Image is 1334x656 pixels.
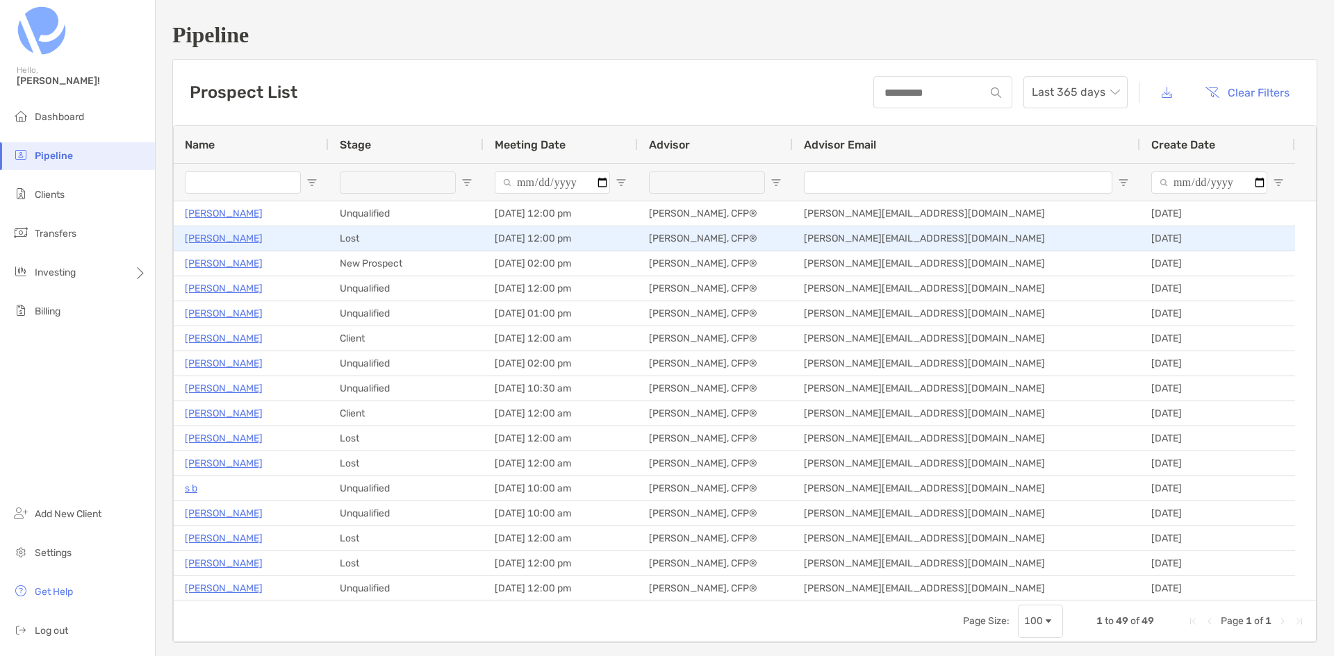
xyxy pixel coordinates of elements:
[1105,615,1114,627] span: to
[185,555,263,572] p: [PERSON_NAME]
[35,305,60,317] span: Billing
[13,146,29,163] img: pipeline icon
[185,280,263,297] a: [PERSON_NAME]
[638,351,793,376] div: [PERSON_NAME], CFP®
[185,430,263,447] p: [PERSON_NAME]
[649,138,690,151] span: Advisor
[185,230,263,247] a: [PERSON_NAME]
[638,526,793,550] div: [PERSON_NAME], CFP®
[793,426,1140,451] div: [PERSON_NAME][EMAIL_ADDRESS][DOMAIN_NAME]
[793,251,1140,276] div: [PERSON_NAME][EMAIL_ADDRESS][DOMAIN_NAME]
[329,276,484,301] div: Unqualified
[461,177,472,188] button: Open Filter Menu
[793,401,1140,426] div: [PERSON_NAME][EMAIL_ADDRESS][DOMAIN_NAME]
[1140,326,1295,351] div: [DATE]
[495,171,610,194] input: Meeting Date Filter Input
[13,302,29,319] img: billing icon
[793,376,1140,401] div: [PERSON_NAME][EMAIL_ADDRESS][DOMAIN_NAME]
[1140,351,1295,376] div: [DATE]
[1140,401,1295,426] div: [DATE]
[35,150,73,162] span: Pipeline
[1265,615,1271,627] span: 1
[329,476,484,501] div: Unqualified
[329,201,484,226] div: Unqualified
[1140,251,1295,276] div: [DATE]
[1142,615,1154,627] span: 49
[638,576,793,600] div: [PERSON_NAME], CFP®
[484,526,638,550] div: [DATE] 12:00 am
[1140,276,1295,301] div: [DATE]
[484,251,638,276] div: [DATE] 02:00 pm
[638,426,793,451] div: [PERSON_NAME], CFP®
[1204,616,1215,627] div: Previous Page
[329,351,484,376] div: Unqualified
[1130,615,1139,627] span: of
[1140,526,1295,550] div: [DATE]
[17,75,147,87] span: [PERSON_NAME]!
[638,201,793,226] div: [PERSON_NAME], CFP®
[484,476,638,501] div: [DATE] 10:00 am
[329,326,484,351] div: Client
[1018,605,1063,638] div: Page Size
[793,351,1140,376] div: [PERSON_NAME][EMAIL_ADDRESS][DOMAIN_NAME]
[638,551,793,575] div: [PERSON_NAME], CFP®
[484,326,638,351] div: [DATE] 12:00 am
[484,301,638,326] div: [DATE] 01:00 pm
[185,138,215,151] span: Name
[1140,551,1295,575] div: [DATE]
[329,251,484,276] div: New Prospect
[185,530,263,547] a: [PERSON_NAME]
[306,177,318,188] button: Open Filter Menu
[13,224,29,241] img: transfers icon
[13,621,29,638] img: logout icon
[185,455,263,472] a: [PERSON_NAME]
[793,526,1140,550] div: [PERSON_NAME][EMAIL_ADDRESS][DOMAIN_NAME]
[484,401,638,426] div: [DATE] 12:00 am
[185,355,263,372] a: [PERSON_NAME]
[185,580,263,597] p: [PERSON_NAME]
[484,201,638,226] div: [DATE] 12:00 pm
[1140,576,1295,600] div: [DATE]
[172,22,1317,48] h1: Pipeline
[185,255,263,272] a: [PERSON_NAME]
[484,551,638,575] div: [DATE] 12:00 pm
[35,547,72,559] span: Settings
[1140,201,1295,226] div: [DATE]
[484,451,638,476] div: [DATE] 12:00 am
[1140,226,1295,251] div: [DATE]
[1140,476,1295,501] div: [DATE]
[638,276,793,301] div: [PERSON_NAME], CFP®
[185,171,301,194] input: Name Filter Input
[638,376,793,401] div: [PERSON_NAME], CFP®
[1221,615,1244,627] span: Page
[793,276,1140,301] div: [PERSON_NAME][EMAIL_ADDRESS][DOMAIN_NAME]
[804,171,1112,194] input: Advisor Email Filter Input
[793,201,1140,226] div: [PERSON_NAME][EMAIL_ADDRESS][DOMAIN_NAME]
[329,226,484,251] div: Lost
[35,228,76,239] span: Transfers
[1140,376,1295,401] div: [DATE]
[638,501,793,525] div: [PERSON_NAME], CFP®
[35,625,68,637] span: Log out
[484,351,638,376] div: [DATE] 02:00 pm
[484,376,638,401] div: [DATE] 10:30 am
[1294,616,1305,627] div: Last Page
[793,301,1140,326] div: [PERSON_NAME][EMAIL_ADDRESS][DOMAIN_NAME]
[793,451,1140,476] div: [PERSON_NAME][EMAIL_ADDRESS][DOMAIN_NAME]
[329,526,484,550] div: Lost
[35,508,101,520] span: Add New Client
[329,401,484,426] div: Client
[1273,177,1284,188] button: Open Filter Menu
[638,301,793,326] div: [PERSON_NAME], CFP®
[185,505,263,522] p: [PERSON_NAME]
[638,476,793,501] div: [PERSON_NAME], CFP®
[1246,615,1252,627] span: 1
[35,586,73,598] span: Get Help
[185,205,263,222] a: [PERSON_NAME]
[185,405,263,422] a: [PERSON_NAME]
